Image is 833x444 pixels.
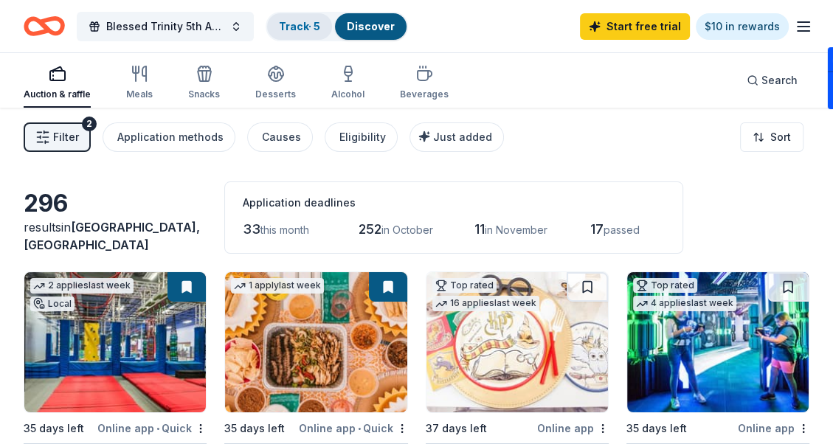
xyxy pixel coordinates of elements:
[604,223,640,236] span: passed
[260,223,309,236] span: this month
[299,419,408,437] div: Online app Quick
[432,278,497,293] div: Top rated
[255,59,296,108] button: Desserts
[359,221,381,237] span: 252
[30,278,134,294] div: 2 applies last week
[590,221,604,237] span: 17
[738,419,809,437] div: Online app
[231,278,324,294] div: 1 apply last week
[696,13,789,40] a: $10 in rewards
[266,12,408,41] button: Track· 5Discover
[633,296,736,311] div: 4 applies last week
[262,128,301,146] div: Causes
[633,278,697,293] div: Top rated
[24,218,207,254] div: results
[331,89,364,100] div: Alcohol
[156,423,159,434] span: •
[740,122,803,152] button: Sort
[381,223,433,236] span: in October
[331,59,364,108] button: Alcohol
[103,122,235,152] button: Application methods
[24,9,65,44] a: Home
[770,128,791,146] span: Sort
[580,13,690,40] a: Start free trial
[400,59,449,108] button: Beverages
[24,189,207,218] div: 296
[224,420,285,437] div: 35 days left
[97,419,207,437] div: Online app Quick
[188,89,220,100] div: Snacks
[243,221,260,237] span: 33
[30,296,75,311] div: Local
[24,220,200,252] span: [GEOGRAPHIC_DATA], [GEOGRAPHIC_DATA]
[347,20,395,32] a: Discover
[82,117,97,131] div: 2
[255,89,296,100] div: Desserts
[426,420,487,437] div: 37 days left
[247,122,313,152] button: Causes
[24,420,84,437] div: 35 days left
[53,128,79,146] span: Filter
[474,221,485,237] span: 11
[400,89,449,100] div: Beverages
[735,66,809,95] button: Search
[24,89,91,100] div: Auction & raffle
[243,194,665,212] div: Application deadlines
[24,272,206,412] img: Image for Bravoz Entertainment Center
[24,220,200,252] span: in
[325,122,398,152] button: Eligibility
[426,272,608,412] img: Image for Oriental Trading
[77,12,254,41] button: Blessed Trinity 5th Anniversary Bingo
[485,223,547,236] span: in November
[433,131,492,143] span: Just added
[358,423,361,434] span: •
[761,72,798,89] span: Search
[225,272,407,412] img: Image for Chuy's Tex-Mex
[537,419,609,437] div: Online app
[432,296,539,311] div: 16 applies last week
[339,128,386,146] div: Eligibility
[126,89,153,100] div: Meals
[626,420,687,437] div: 35 days left
[126,59,153,108] button: Meals
[24,59,91,108] button: Auction & raffle
[188,59,220,108] button: Snacks
[409,122,504,152] button: Just added
[24,122,91,152] button: Filter2
[627,272,809,412] img: Image for WonderWorks Orlando
[117,128,224,146] div: Application methods
[279,20,320,32] a: Track· 5
[106,18,224,35] span: Blessed Trinity 5th Anniversary Bingo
